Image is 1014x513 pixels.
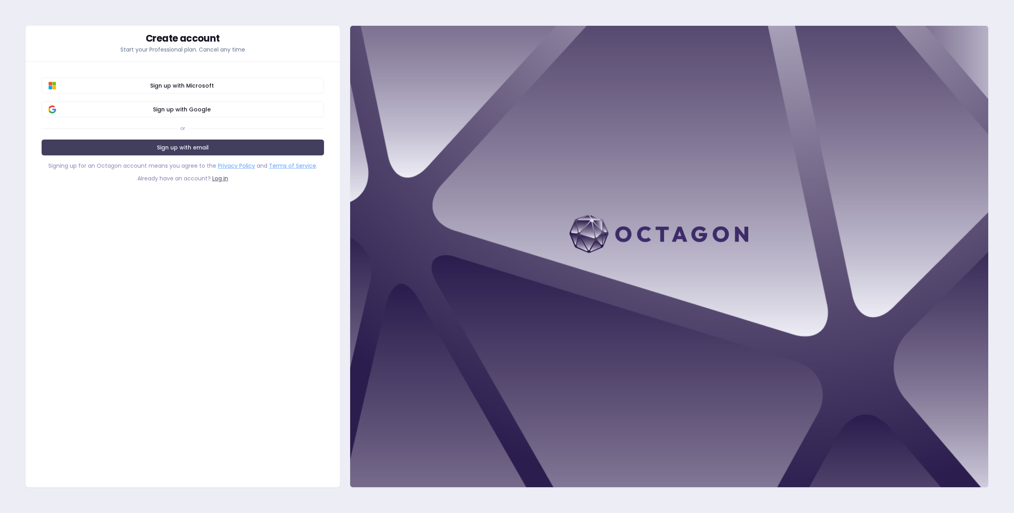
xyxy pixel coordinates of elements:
div: Already have an account? [42,174,324,182]
span: Sign up with Google [47,105,317,113]
div: Signing up for an Octagon account means you agree to the and . [42,162,324,170]
span: Sign up with Microsoft [47,82,317,90]
p: Start your Professional plan. Cancel any time [42,46,324,54]
button: Sign up with Microsoft [42,78,324,94]
div: or [180,125,185,132]
a: Log in [212,174,228,182]
a: Privacy Policy [218,162,255,170]
button: Sign up with Google [42,101,324,117]
div: Create account [42,34,324,43]
a: Terms of Service [269,162,316,170]
a: Sign up with email [42,140,324,155]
